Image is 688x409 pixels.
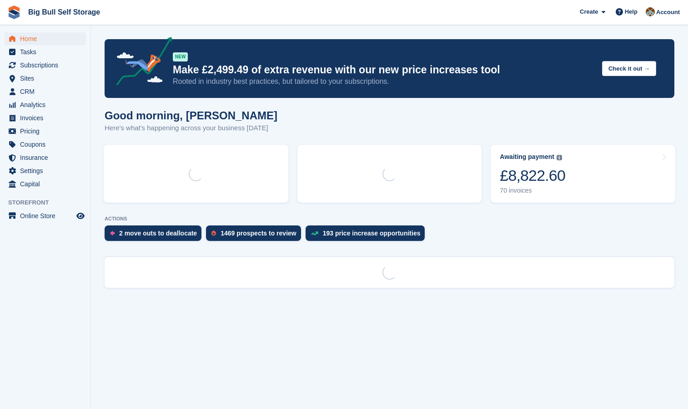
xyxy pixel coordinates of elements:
[500,166,565,185] div: £8,822.60
[105,109,277,122] h1: Good morning, [PERSON_NAME]
[20,59,75,72] span: Subscriptions
[20,178,75,190] span: Capital
[105,123,277,133] p: Here's what's happening across your business [DATE]
[580,7,598,16] span: Create
[5,46,86,58] a: menu
[5,138,86,151] a: menu
[20,138,75,151] span: Coupons
[602,61,656,76] button: Check it out →
[105,216,674,222] p: ACTIONS
[7,5,21,19] img: stora-icon-8386f47178a22dfd0bd8f6a31ec36ba5ce8667c1dd55bd0f319d3a0aa187defe.svg
[8,198,90,207] span: Storefront
[109,37,172,89] img: price-adjustments-announcement-icon-8257ccfd72463d97f412b2fc003d46551f7dbcb40ab6d574587a9cd5c0d94...
[306,225,430,245] a: 193 price increase opportunities
[221,230,296,237] div: 1469 prospects to review
[25,5,104,20] a: Big Bull Self Storage
[20,46,75,58] span: Tasks
[5,178,86,190] a: menu
[625,7,638,16] span: Help
[5,72,86,85] a: menu
[20,98,75,111] span: Analytics
[5,59,86,72] a: menu
[20,85,75,98] span: CRM
[646,7,655,16] img: Mike Llewellen Palmer
[5,32,86,45] a: menu
[500,187,565,194] div: 70 invoices
[119,230,197,237] div: 2 move outs to deallocate
[20,151,75,164] span: Insurance
[500,153,554,161] div: Awaiting payment
[173,77,595,87] p: Rooted in industry best practices, but tailored to your subscriptions.
[656,8,680,17] span: Account
[557,155,562,160] img: icon-info-grey-7440780725fd019a000dd9b08b2336e03edf1995a4989e88bcd33f0948082b44.svg
[5,98,86,111] a: menu
[173,63,595,77] p: Make £2,499.49 of extra revenue with our new price increases tool
[173,52,188,61] div: NEW
[211,230,216,236] img: prospect-51fa495bee0391a8d652442698ab0144808aea92771e9ea1ae160a38d050c398.svg
[311,231,318,235] img: price_increase_opportunities-93ffe204e8149a01c8c9dc8f82e8f89637d9d84a8eef4429ea346261dce0b2c0.svg
[5,85,86,98] a: menu
[5,210,86,222] a: menu
[5,112,86,124] a: menu
[105,225,206,245] a: 2 move outs to deallocate
[20,164,75,177] span: Settings
[20,72,75,85] span: Sites
[491,145,675,203] a: Awaiting payment £8,822.60 70 invoices
[75,210,86,221] a: Preview store
[5,151,86,164] a: menu
[323,230,421,237] div: 193 price increase opportunities
[5,125,86,138] a: menu
[110,230,115,236] img: move_outs_to_deallocate_icon-f764333ba52eb49d3ac5e1228854f67142a1ed5810a6f6cc68b1a99e826820c5.svg
[20,210,75,222] span: Online Store
[20,32,75,45] span: Home
[5,164,86,177] a: menu
[206,225,306,245] a: 1469 prospects to review
[20,112,75,124] span: Invoices
[20,125,75,138] span: Pricing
